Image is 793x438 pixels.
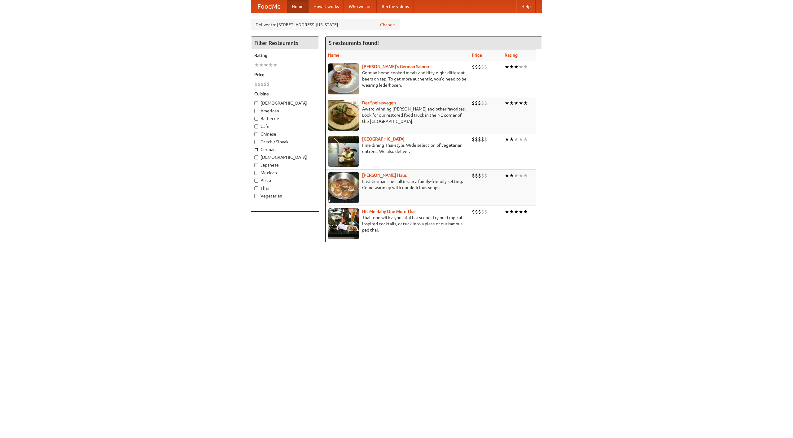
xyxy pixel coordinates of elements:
li: ★ [523,100,528,106]
li: ★ [509,172,514,179]
h5: Price [254,72,316,78]
li: ★ [523,172,528,179]
input: Chinese [254,132,258,136]
li: $ [475,208,478,215]
label: American [254,108,316,114]
a: Hit Me Baby One More Thai [362,209,416,214]
input: Barbecue [254,117,258,121]
label: Pizza [254,177,316,184]
img: satay.jpg [328,136,359,167]
li: ★ [514,172,519,179]
a: [GEOGRAPHIC_DATA] [362,137,405,141]
li: ★ [505,100,509,106]
label: Vegetarian [254,193,316,199]
li: $ [475,136,478,143]
a: Recipe videos [377,0,414,13]
input: Japanese [254,163,258,167]
li: ★ [519,100,523,106]
li: $ [481,100,484,106]
a: Home [287,0,309,13]
li: ★ [514,208,519,215]
li: ★ [509,208,514,215]
li: ★ [264,62,268,68]
li: ★ [268,62,273,68]
a: Rating [505,53,518,58]
li: ★ [523,63,528,70]
ng-pluralize: 5 restaurants found! [329,40,379,46]
li: ★ [505,63,509,70]
li: $ [481,136,484,143]
a: Name [328,53,340,58]
li: $ [254,81,257,88]
a: Change [380,22,395,28]
label: Thai [254,185,316,191]
li: $ [472,172,475,179]
input: Czech / Slovak [254,140,258,144]
label: [DEMOGRAPHIC_DATA] [254,154,316,160]
div: Deliver to: [STREET_ADDRESS][US_STATE] [251,19,400,30]
label: German [254,146,316,153]
input: [DEMOGRAPHIC_DATA] [254,155,258,159]
li: $ [475,172,478,179]
li: ★ [505,172,509,179]
li: $ [261,81,264,88]
li: $ [484,172,487,179]
li: $ [484,136,487,143]
h5: Cuisine [254,91,316,97]
a: Help [516,0,536,13]
h5: Rating [254,52,316,59]
p: German home-cooked meals and fifty-eight different beers on tap. To get more authentic, you'd nee... [328,70,467,88]
a: How it works [309,0,344,13]
input: Vegetarian [254,194,258,198]
li: $ [472,100,475,106]
li: ★ [254,62,259,68]
input: Mexican [254,171,258,175]
li: $ [472,63,475,70]
li: $ [481,63,484,70]
a: FoodMe [251,0,287,13]
li: $ [257,81,261,88]
li: ★ [514,136,519,143]
p: Award-winning [PERSON_NAME] and other favorites. Look for our restored food truck in the NE corne... [328,106,467,124]
a: Who we are [344,0,377,13]
li: $ [478,63,481,70]
label: Japanese [254,162,316,168]
label: Czech / Slovak [254,139,316,145]
input: American [254,109,258,113]
li: $ [484,63,487,70]
img: speisewagen.jpg [328,100,359,131]
h4: Filter Restaurants [251,37,319,49]
li: ★ [509,63,514,70]
li: ★ [505,208,509,215]
li: $ [478,136,481,143]
img: babythai.jpg [328,208,359,239]
li: $ [478,172,481,179]
li: ★ [509,136,514,143]
li: ★ [523,208,528,215]
a: [PERSON_NAME] Haus [362,173,407,178]
img: esthers.jpg [328,63,359,94]
li: $ [478,100,481,106]
input: Cafe [254,124,258,128]
li: $ [484,100,487,106]
li: $ [481,208,484,215]
p: East German specialties, in a family-friendly setting. Come warm up with our delicious soups. [328,178,467,191]
input: Thai [254,186,258,190]
li: ★ [514,100,519,106]
li: $ [475,100,478,106]
input: German [254,148,258,152]
li: $ [267,81,270,88]
label: Cafe [254,123,316,129]
li: $ [264,81,267,88]
li: $ [484,208,487,215]
label: Barbecue [254,115,316,122]
img: kohlhaus.jpg [328,172,359,203]
b: [PERSON_NAME]'s German Saloon [362,64,429,69]
li: ★ [519,172,523,179]
li: ★ [259,62,264,68]
li: ★ [523,136,528,143]
li: ★ [514,63,519,70]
